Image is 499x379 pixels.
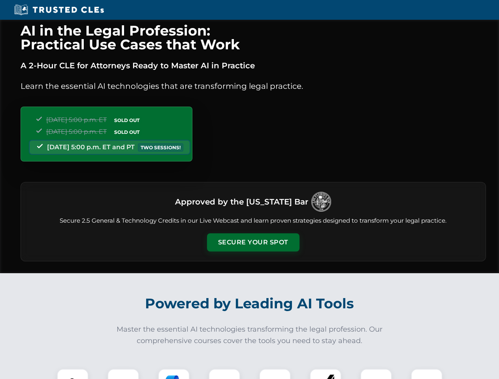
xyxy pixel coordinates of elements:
p: Master the essential AI technologies transforming the legal profession. Our comprehensive courses... [111,324,388,347]
p: Secure 2.5 General & Technology Credits in our Live Webcast and learn proven strategies designed ... [30,216,476,225]
p: A 2-Hour CLE for Attorneys Ready to Master AI in Practice [21,59,486,72]
img: Logo [311,192,331,212]
span: [DATE] 5:00 p.m. ET [46,116,107,124]
span: SOLD OUT [111,128,142,136]
h1: AI in the Legal Profession: Practical Use Cases that Work [21,24,486,51]
button: Secure Your Spot [207,233,299,251]
span: [DATE] 5:00 p.m. ET [46,128,107,135]
span: SOLD OUT [111,116,142,124]
h3: Approved by the [US_STATE] Bar [175,195,308,209]
p: Learn the essential AI technologies that are transforming legal practice. [21,80,486,92]
img: Trusted CLEs [12,4,106,16]
h2: Powered by Leading AI Tools [31,290,469,317]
